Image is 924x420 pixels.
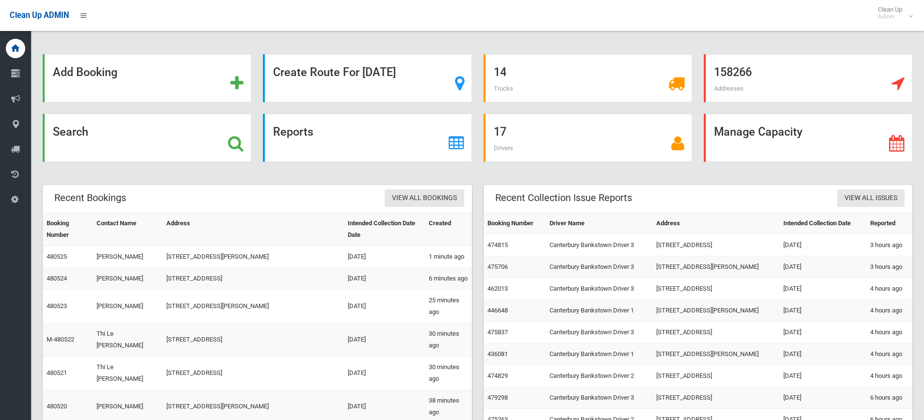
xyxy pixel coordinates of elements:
a: Create Route For [DATE] [263,54,471,102]
td: Canterbury Bankstown Driver 3 [546,234,652,256]
a: 475706 [487,263,508,270]
td: 6 hours ago [866,387,912,409]
th: Address [652,213,779,234]
td: [DATE] [344,323,425,357]
strong: Create Route For [DATE] [273,65,396,79]
td: 4 hours ago [866,278,912,300]
a: Search [43,114,251,162]
a: Add Booking [43,54,251,102]
td: 3 hours ago [866,234,912,256]
td: [PERSON_NAME] [93,268,162,290]
th: Intended Collection Date Date [344,213,425,246]
td: [STREET_ADDRESS] [652,278,779,300]
td: [DATE] [779,278,866,300]
a: 480524 [47,275,67,282]
strong: Search [53,125,88,139]
td: [STREET_ADDRESS] [162,357,344,390]
td: 4 hours ago [866,300,912,322]
a: View All Bookings [385,189,464,207]
span: Clean Up ADMIN [10,11,69,20]
td: [STREET_ADDRESS][PERSON_NAME] [162,246,344,268]
span: Drivers [494,144,513,152]
td: [DATE] [779,234,866,256]
a: Reports [263,114,471,162]
td: [DATE] [779,365,866,387]
td: Canterbury Bankstown Driver 1 [546,343,652,365]
strong: 158266 [714,65,752,79]
td: [STREET_ADDRESS][PERSON_NAME] [652,256,779,278]
td: [DATE] [779,387,866,409]
strong: 14 [494,65,506,79]
td: 3 hours ago [866,256,912,278]
td: [STREET_ADDRESS] [162,323,344,357]
th: Created [425,213,472,246]
td: [DATE] [779,256,866,278]
header: Recent Collection Issue Reports [484,188,644,207]
span: Clean Up [873,6,912,20]
a: 14 Trucks [484,54,692,102]
td: [STREET_ADDRESS] [652,365,779,387]
a: M-480522 [47,336,74,343]
a: 480521 [47,369,67,376]
td: [DATE] [779,343,866,365]
th: Booking Number [43,213,93,246]
td: [DATE] [779,322,866,343]
td: [STREET_ADDRESS][PERSON_NAME] [652,300,779,322]
header: Recent Bookings [43,188,138,207]
td: Canterbury Bankstown Driver 3 [546,278,652,300]
td: [PERSON_NAME] [93,290,162,323]
a: 17 Drivers [484,114,692,162]
td: [PERSON_NAME] [93,246,162,268]
th: Intended Collection Date [779,213,866,234]
td: Canterbury Bankstown Driver 2 [546,365,652,387]
a: 446648 [487,307,508,314]
a: 479298 [487,394,508,401]
th: Address [162,213,344,246]
th: Contact Name [93,213,162,246]
td: [STREET_ADDRESS][PERSON_NAME] [652,343,779,365]
th: Reported [866,213,912,234]
strong: Manage Capacity [714,125,802,139]
td: 6 minutes ago [425,268,472,290]
a: 462013 [487,285,508,292]
a: 480523 [47,302,67,310]
td: Canterbury Bankstown Driver 3 [546,256,652,278]
td: 30 minutes ago [425,323,472,357]
td: [DATE] [344,268,425,290]
a: 480525 [47,253,67,260]
a: 436081 [487,350,508,358]
th: Booking Number [484,213,546,234]
td: Canterbury Bankstown Driver 3 [546,322,652,343]
a: 475837 [487,328,508,336]
a: 480520 [47,403,67,410]
th: Driver Name [546,213,652,234]
td: 4 hours ago [866,343,912,365]
a: 474815 [487,241,508,249]
td: [STREET_ADDRESS] [652,387,779,409]
td: [STREET_ADDRESS][PERSON_NAME] [162,290,344,323]
td: Canterbury Bankstown Driver 1 [546,300,652,322]
a: 474829 [487,372,508,379]
strong: 17 [494,125,506,139]
td: Thi Le [PERSON_NAME] [93,357,162,390]
td: [STREET_ADDRESS] [652,234,779,256]
a: 158266 Addresses [704,54,912,102]
span: Trucks [494,85,513,92]
td: Canterbury Bankstown Driver 3 [546,387,652,409]
td: 4 hours ago [866,365,912,387]
span: Addresses [714,85,744,92]
td: [STREET_ADDRESS] [652,322,779,343]
td: 25 minutes ago [425,290,472,323]
td: [DATE] [344,246,425,268]
td: [STREET_ADDRESS] [162,268,344,290]
td: Thi Le [PERSON_NAME] [93,323,162,357]
small: Admin [878,13,902,20]
td: [DATE] [779,300,866,322]
td: 1 minute ago [425,246,472,268]
strong: Add Booking [53,65,117,79]
td: 4 hours ago [866,322,912,343]
td: [DATE] [344,290,425,323]
a: Manage Capacity [704,114,912,162]
td: 30 minutes ago [425,357,472,390]
strong: Reports [273,125,313,139]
